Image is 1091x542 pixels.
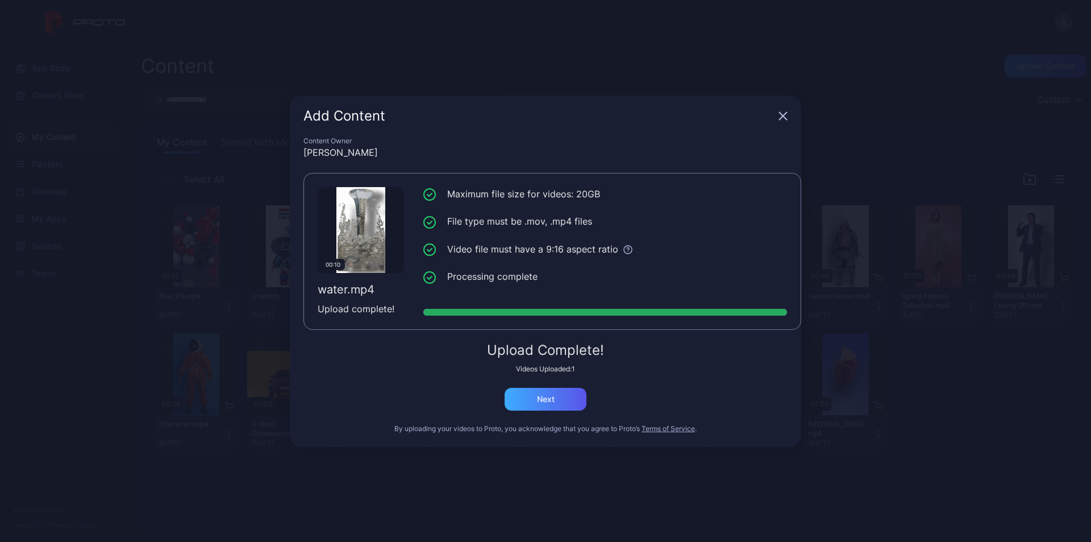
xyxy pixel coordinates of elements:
div: Next [537,395,555,404]
li: File type must be .mov, .mp4 files [423,214,787,229]
button: Terms of Service [642,424,695,433]
div: Content Owner [303,136,788,146]
div: water.mp4 [318,283,404,296]
div: Upload Complete! [303,344,788,357]
li: Processing complete [423,270,787,284]
div: 00:10 [321,259,345,270]
div: Upload complete! [318,302,404,316]
li: Maximum file size for videos: 20GB [423,187,787,201]
div: By uploading your videos to Proto, you acknowledge that you agree to Proto’s . [303,424,788,433]
li: Video file must have a 9:16 aspect ratio [423,242,787,256]
div: Videos Uploaded: 1 [303,365,788,374]
div: [PERSON_NAME] [303,146,788,159]
div: Add Content [303,109,774,123]
button: Next [505,388,586,411]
